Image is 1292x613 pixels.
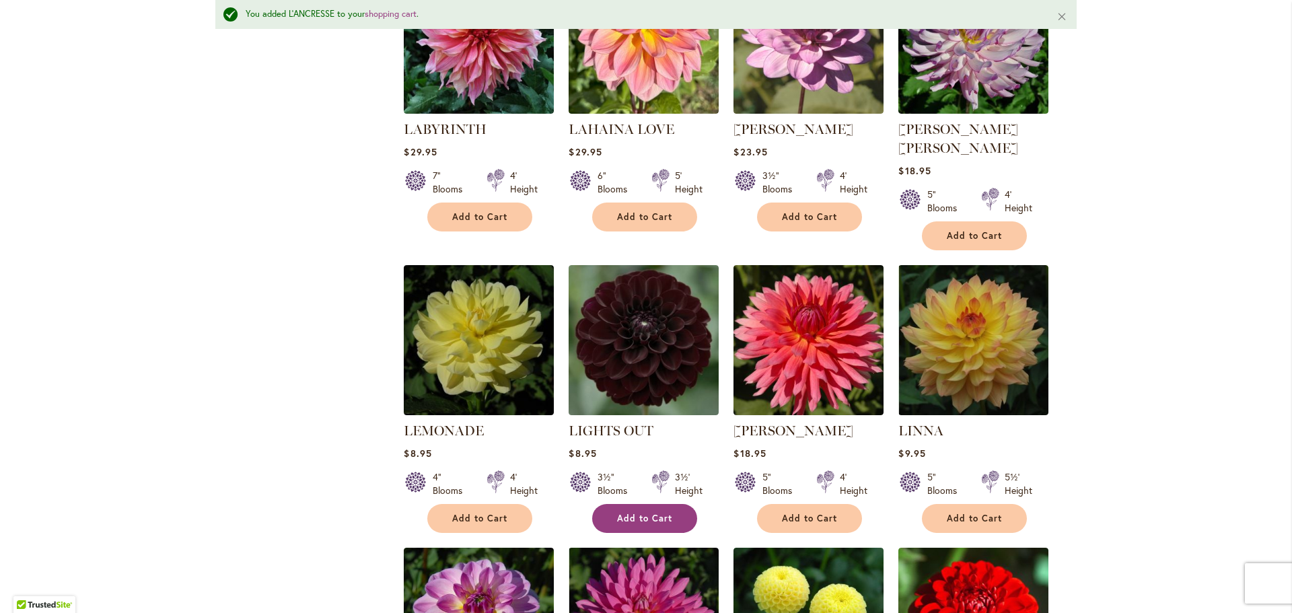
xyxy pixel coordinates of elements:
[246,8,1036,21] div: You added L'ANCRESSE to your .
[898,265,1048,415] img: LINNA
[569,405,719,418] a: LIGHTS OUT
[757,504,862,533] button: Add to Cart
[617,513,672,524] span: Add to Cart
[592,203,697,231] button: Add to Cart
[365,8,417,20] a: shopping cart
[569,423,653,439] a: LIGHTS OUT
[947,230,1002,242] span: Add to Cart
[762,470,800,497] div: 5" Blooms
[433,470,470,497] div: 4" Blooms
[569,447,596,460] span: $8.95
[927,188,965,215] div: 5" Blooms
[757,203,862,231] button: Add to Cart
[898,405,1048,418] a: LINNA
[898,164,931,177] span: $18.95
[592,504,697,533] button: Add to Cart
[733,104,884,116] a: LAUREN MICHELE
[569,121,674,137] a: LAHAINA LOVE
[1005,188,1032,215] div: 4' Height
[617,211,672,223] span: Add to Cart
[947,513,1002,524] span: Add to Cart
[1005,470,1032,497] div: 5½' Height
[452,513,507,524] span: Add to Cart
[675,470,703,497] div: 3½' Height
[433,169,470,196] div: 7" Blooms
[733,121,853,137] a: [PERSON_NAME]
[404,121,487,137] a: LABYRINTH
[510,470,538,497] div: 4' Height
[427,504,532,533] button: Add to Cart
[898,121,1018,156] a: [PERSON_NAME] [PERSON_NAME]
[510,169,538,196] div: 4' Height
[733,423,853,439] a: [PERSON_NAME]
[404,405,554,418] a: LEMONADE
[922,504,1027,533] button: Add to Cart
[404,423,484,439] a: LEMONADE
[927,470,965,497] div: 5" Blooms
[569,265,719,415] img: LIGHTS OUT
[898,423,943,439] a: LINNA
[840,470,867,497] div: 4' Height
[10,565,48,603] iframe: Launch Accessibility Center
[404,145,437,158] span: $29.95
[733,447,766,460] span: $18.95
[922,221,1027,250] button: Add to Cart
[840,169,867,196] div: 4' Height
[404,265,554,415] img: LEMONADE
[733,145,767,158] span: $23.95
[452,211,507,223] span: Add to Cart
[675,169,703,196] div: 5' Height
[427,203,532,231] button: Add to Cart
[569,145,602,158] span: $29.95
[782,513,837,524] span: Add to Cart
[733,405,884,418] a: LINDY
[404,447,431,460] span: $8.95
[782,211,837,223] span: Add to Cart
[898,104,1048,116] a: LEILA SAVANNA ROSE
[762,169,800,196] div: 3½" Blooms
[569,104,719,116] a: LAHAINA LOVE
[598,169,635,196] div: 6" Blooms
[733,265,884,415] img: LINDY
[898,447,925,460] span: $9.95
[598,470,635,497] div: 3½" Blooms
[404,104,554,116] a: Labyrinth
